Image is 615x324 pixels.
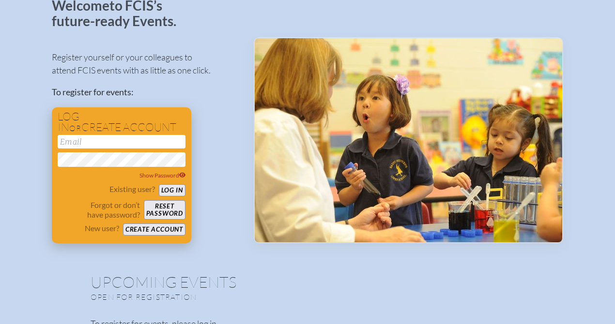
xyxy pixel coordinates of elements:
img: Events [255,38,562,242]
button: Resetpassword [144,200,185,220]
span: Show Password [139,172,186,179]
h1: Log in create account [58,111,185,133]
button: Log in [159,184,185,196]
p: Open for registration [91,292,346,302]
p: Existing user? [109,184,155,194]
p: Forgot or don’t have password? [58,200,140,220]
span: or [69,123,81,133]
p: New user? [85,223,119,233]
button: Create account [123,223,185,236]
p: To register for events: [52,86,238,99]
p: Register yourself or your colleagues to attend FCIS events with as little as one click. [52,51,238,77]
input: Email [58,135,185,148]
h1: Upcoming Events [91,274,524,290]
